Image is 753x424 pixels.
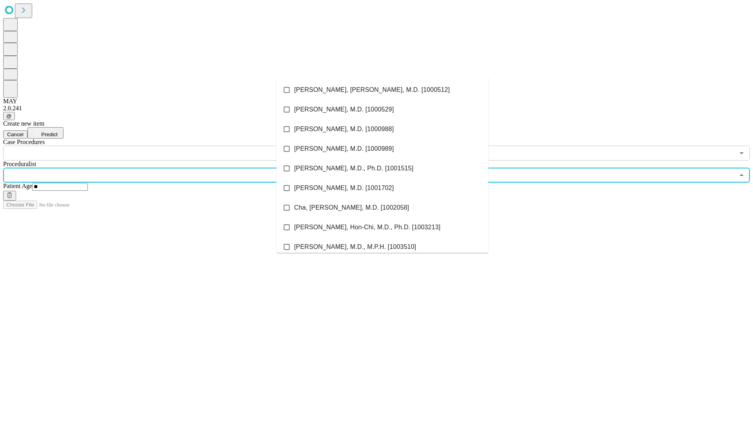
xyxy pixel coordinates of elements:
[3,183,32,189] span: Patient Age
[294,105,394,114] span: [PERSON_NAME], M.D. [1000529]
[3,161,36,167] span: Proceduralist
[3,120,44,127] span: Create new item
[294,183,394,193] span: [PERSON_NAME], M.D. [1001702]
[27,127,64,139] button: Predict
[294,85,450,95] span: [PERSON_NAME], [PERSON_NAME], M.D. [1000512]
[3,130,27,139] button: Cancel
[294,203,409,212] span: Cha, [PERSON_NAME], M.D. [1002058]
[294,164,413,173] span: [PERSON_NAME], M.D., Ph.D. [1001515]
[294,144,394,154] span: [PERSON_NAME], M.D. [1000989]
[41,132,57,137] span: Predict
[3,98,750,105] div: MAY
[294,223,440,232] span: [PERSON_NAME], Hon-Chi, M.D., Ph.D. [1003213]
[6,113,12,119] span: @
[294,124,394,134] span: [PERSON_NAME], M.D. [1000988]
[7,132,24,137] span: Cancel
[736,148,747,159] button: Open
[3,139,45,145] span: Scheduled Procedure
[294,242,416,252] span: [PERSON_NAME], M.D., M.P.H. [1003510]
[736,170,747,181] button: Close
[3,112,15,120] button: @
[3,105,750,112] div: 2.0.241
